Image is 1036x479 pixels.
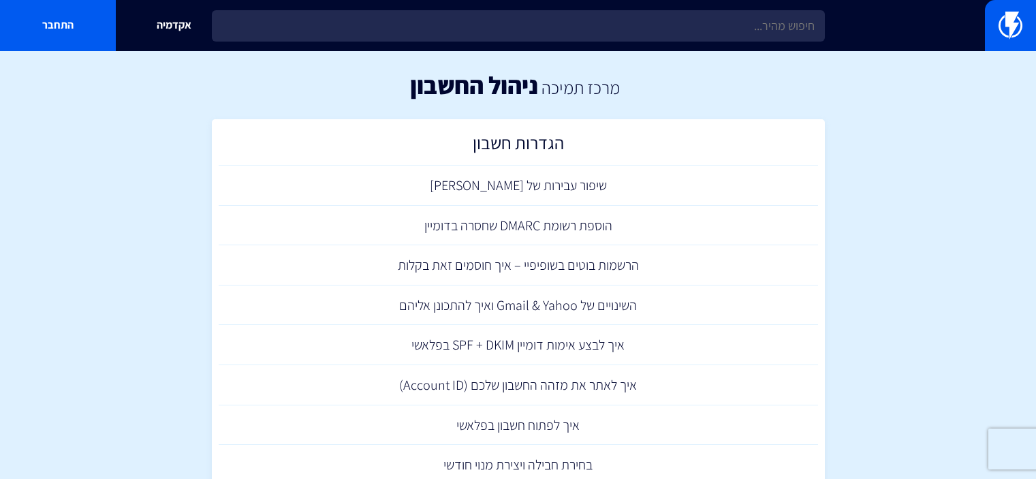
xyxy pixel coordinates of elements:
[225,133,811,159] h2: הגדרות חשבון
[219,325,818,365] a: איך לבצע אימות דומיין SPF + DKIM בפלאשי
[219,245,818,285] a: הרשמות בוטים בשופיפיי – איך חוסמים זאת בקלות
[219,206,818,246] a: הוספת רשומת DMARC שחסרה בדומיין
[212,10,825,42] input: חיפוש מהיר...
[410,72,538,99] h1: ניהול החשבון
[541,76,620,99] a: מרכז תמיכה
[219,166,818,206] a: שיפור עבירות של [PERSON_NAME]
[219,365,818,405] a: איך לאתר את מזהה החשבון שלכם (Account ID)
[219,405,818,446] a: איך לפתוח חשבון בפלאשי
[219,285,818,326] a: השינויים של Gmail & Yahoo ואיך להתכונן אליהם
[219,126,818,166] a: הגדרות חשבון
